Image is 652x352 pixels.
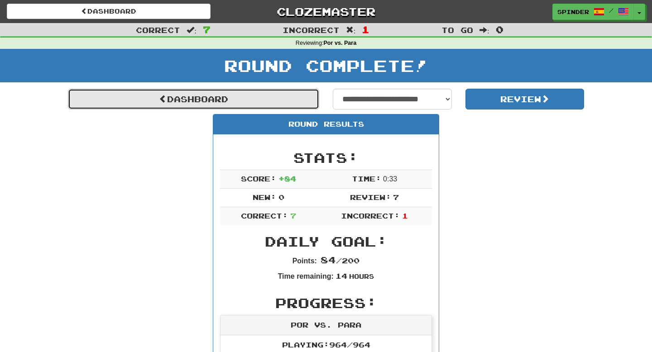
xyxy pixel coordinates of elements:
[7,4,211,19] a: Dashboard
[393,193,399,201] span: 7
[352,174,381,183] span: Time:
[336,271,347,280] span: 14
[350,193,391,201] span: Review:
[496,24,503,35] span: 0
[220,234,432,249] h2: Daily Goal:
[321,254,336,265] span: 84
[292,257,317,265] strong: Points:
[321,256,360,265] span: / 200
[283,25,340,34] span: Incorrect
[282,340,370,349] span: Playing: 964 / 964
[241,174,276,183] span: Score:
[136,25,180,34] span: Correct
[383,175,397,183] span: 0 : 33
[557,8,589,16] span: Spinder
[187,26,197,34] span: :
[224,4,428,19] a: Clozemaster
[609,7,614,14] span: /
[220,150,432,165] h2: Stats:
[346,26,356,34] span: :
[278,272,334,280] strong: Time remaining:
[220,295,432,310] h2: Progress:
[323,40,356,46] strong: Por vs. Para
[241,211,288,220] span: Correct:
[278,174,296,183] span: + 84
[278,193,284,201] span: 0
[341,211,400,220] span: Incorrect:
[465,89,585,109] button: Review
[402,211,408,220] span: 1
[213,114,439,134] div: Round Results
[253,193,276,201] span: New:
[349,272,374,280] small: Hours
[68,89,319,109] a: Dashboard
[552,4,634,20] a: Spinder /
[290,211,296,220] span: 7
[3,57,649,75] h1: Round Complete!
[221,315,431,335] div: Por vs. Para
[203,24,211,35] span: 7
[362,24,369,35] span: 1
[479,26,489,34] span: :
[441,25,473,34] span: To go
